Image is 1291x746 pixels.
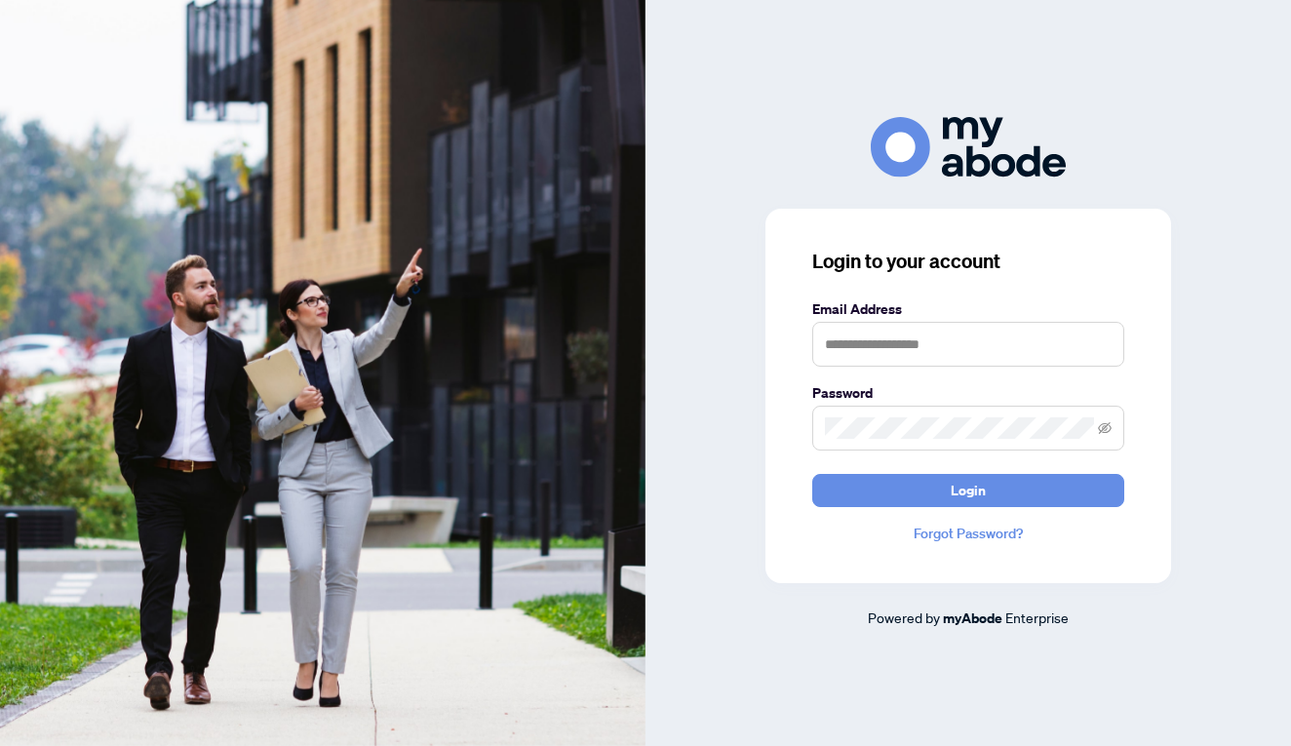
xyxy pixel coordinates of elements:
[812,523,1124,544] a: Forgot Password?
[868,609,940,626] span: Powered by
[812,474,1124,507] button: Login
[812,298,1124,320] label: Email Address
[1005,609,1069,626] span: Enterprise
[871,117,1066,177] img: ma-logo
[1098,421,1112,435] span: eye-invisible
[951,475,986,506] span: Login
[812,248,1124,275] h3: Login to your account
[943,608,1002,629] a: myAbode
[812,382,1124,404] label: Password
